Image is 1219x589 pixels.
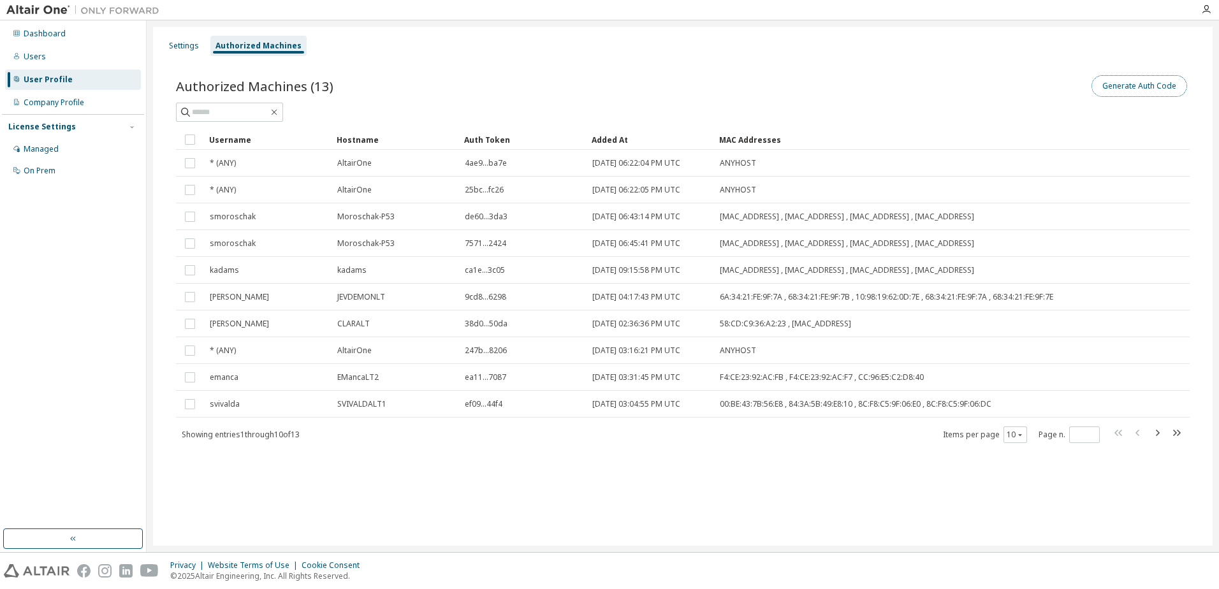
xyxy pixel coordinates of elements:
[77,564,91,578] img: facebook.svg
[210,399,240,409] span: svivalda
[592,129,709,150] div: Added At
[170,560,208,571] div: Privacy
[465,185,504,195] span: 25bc...fc26
[720,265,974,275] span: [MAC_ADDRESS] , [MAC_ADDRESS] , [MAC_ADDRESS] , [MAC_ADDRESS]
[465,372,506,382] span: ea11...7087
[465,212,507,222] span: de60...3da3
[943,426,1027,443] span: Items per page
[337,399,386,409] span: SVIVALDALT1
[209,129,326,150] div: Username
[337,265,367,275] span: kadams
[8,122,76,132] div: License Settings
[24,144,59,154] div: Managed
[176,77,333,95] span: Authorized Machines (13)
[210,238,256,249] span: smoroschak
[465,399,502,409] span: ef09...44f4
[720,212,974,222] span: [MAC_ADDRESS] , [MAC_ADDRESS] , [MAC_ADDRESS] , [MAC_ADDRESS]
[170,571,367,581] p: © 2025 Altair Engineering, Inc. All Rights Reserved.
[720,238,974,249] span: [MAC_ADDRESS] , [MAC_ADDRESS] , [MAC_ADDRESS] , [MAC_ADDRESS]
[210,185,236,195] span: * (ANY)
[210,158,236,168] span: * (ANY)
[24,52,46,62] div: Users
[592,399,680,409] span: [DATE] 03:04:55 PM UTC
[592,292,680,302] span: [DATE] 04:17:43 PM UTC
[465,345,507,356] span: 247b...8206
[720,345,756,356] span: ANYHOST
[24,98,84,108] div: Company Profile
[337,238,395,249] span: Moroschak-P53
[592,345,680,356] span: [DATE] 03:16:21 PM UTC
[210,372,238,382] span: emanca
[24,75,73,85] div: User Profile
[464,129,581,150] div: Auth Token
[210,345,236,356] span: * (ANY)
[465,265,505,275] span: ca1e...3c05
[592,319,680,329] span: [DATE] 02:36:36 PM UTC
[465,292,506,302] span: 9cd8...6298
[337,158,372,168] span: AltairOne
[140,564,159,578] img: youtube.svg
[720,185,756,195] span: ANYHOST
[337,129,454,150] div: Hostname
[1007,430,1024,440] button: 10
[465,238,506,249] span: 7571...2424
[592,265,680,275] span: [DATE] 09:15:58 PM UTC
[720,372,924,382] span: F4:CE:23:92:AC:FB , F4:CE:23:92:AC:F7 , CC:96:E5:C2:D8:40
[6,4,166,17] img: Altair One
[1039,426,1100,443] span: Page n.
[208,560,302,571] div: Website Terms of Use
[337,212,395,222] span: Moroschak-P53
[592,185,680,195] span: [DATE] 06:22:05 PM UTC
[719,129,1056,150] div: MAC Addresses
[302,560,367,571] div: Cookie Consent
[592,372,680,382] span: [DATE] 03:31:45 PM UTC
[465,158,507,168] span: 4ae9...ba7e
[169,41,199,51] div: Settings
[4,564,69,578] img: altair_logo.svg
[720,158,756,168] span: ANYHOST
[337,292,385,302] span: JEVDEMONLT
[210,212,256,222] span: smoroschak
[720,399,991,409] span: 00:BE:43:7B:56:E8 , 84:3A:5B:49:E8:10 , 8C:F8:C5:9F:06:E0 , 8C:F8:C5:9F:06:DC
[592,212,680,222] span: [DATE] 06:43:14 PM UTC
[1091,75,1187,97] button: Generate Auth Code
[337,319,370,329] span: CLARALT
[24,29,66,39] div: Dashboard
[337,345,372,356] span: AltairOne
[337,372,379,382] span: EMancaLT2
[210,265,239,275] span: kadams
[465,319,507,329] span: 38d0...50da
[592,158,680,168] span: [DATE] 06:22:04 PM UTC
[24,166,55,176] div: On Prem
[720,319,851,329] span: 58:CD:C9:36:A2:23 , [MAC_ADDRESS]
[98,564,112,578] img: instagram.svg
[592,238,680,249] span: [DATE] 06:45:41 PM UTC
[119,564,133,578] img: linkedin.svg
[720,292,1053,302] span: 6A:34:21:FE:9F:7A , 68:34:21:FE:9F:7B , 10:98:19:62:0D:7E , 68:34:21:FE:9F:7A , 68:34:21:FE:9F:7E
[210,319,269,329] span: [PERSON_NAME]
[210,292,269,302] span: [PERSON_NAME]
[337,185,372,195] span: AltairOne
[215,41,302,51] div: Authorized Machines
[182,429,300,440] span: Showing entries 1 through 10 of 13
